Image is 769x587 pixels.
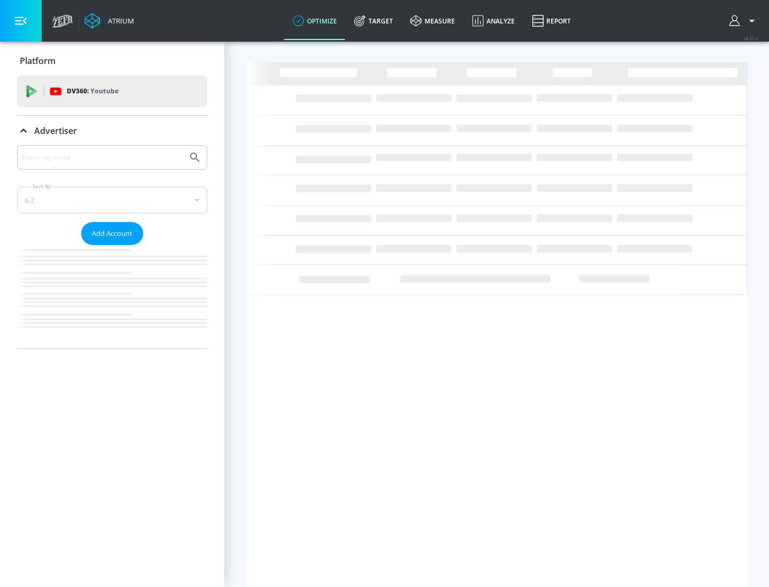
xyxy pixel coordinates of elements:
div: A-Z [17,187,207,213]
p: Youtube [90,85,119,97]
p: DV360: [67,85,119,97]
a: Target [346,2,402,40]
div: Advertiser [17,145,207,348]
a: Report [523,2,579,40]
input: Search by name [21,150,183,164]
a: Analyze [464,2,523,40]
div: Atrium [104,16,134,26]
span: v 4.25.4 [743,35,758,41]
div: Advertiser [17,116,207,146]
button: Add Account [81,222,143,245]
span: Add Account [92,227,132,240]
a: Atrium [84,13,134,29]
label: Sort By [30,183,53,190]
nav: list of Advertiser [17,245,207,348]
div: Platform [17,46,207,76]
div: DV360: Youtube [17,75,207,107]
a: measure [402,2,464,40]
a: optimize [284,2,346,40]
p: Advertiser [34,125,77,137]
p: Platform [20,55,56,67]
